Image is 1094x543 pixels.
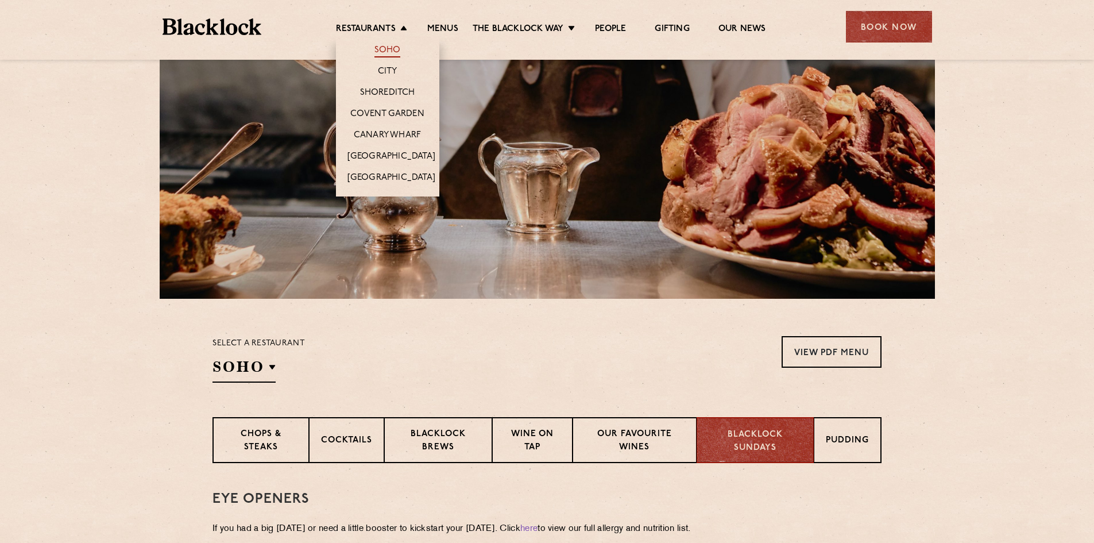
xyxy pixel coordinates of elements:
[321,434,372,449] p: Cocktails
[212,357,276,383] h2: SOHO
[225,428,297,455] p: Chops & Steaks
[782,336,882,368] a: View PDF Menu
[709,429,802,455] p: Blacklock Sundays
[347,151,435,164] a: [GEOGRAPHIC_DATA]
[520,525,538,533] a: here
[354,130,421,143] a: Canary Wharf
[846,11,932,43] div: Book Now
[212,492,882,507] h3: Eye openers
[347,172,435,185] a: [GEOGRAPHIC_DATA]
[427,24,458,36] a: Menus
[504,428,560,455] p: Wine on Tap
[655,24,689,36] a: Gifting
[718,24,766,36] a: Our News
[212,336,305,351] p: Select a restaurant
[374,45,401,57] a: Soho
[585,428,684,455] p: Our favourite wines
[826,434,869,449] p: Pudding
[212,521,882,537] p: If you had a big [DATE] or need a little booster to kickstart your [DATE]. Click to view our full...
[595,24,626,36] a: People
[396,428,480,455] p: Blacklock Brews
[360,87,415,100] a: Shoreditch
[350,109,424,121] a: Covent Garden
[163,18,262,35] img: BL_Textured_Logo-footer-cropped.svg
[473,24,563,36] a: The Blacklock Way
[378,66,397,79] a: City
[336,24,396,36] a: Restaurants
